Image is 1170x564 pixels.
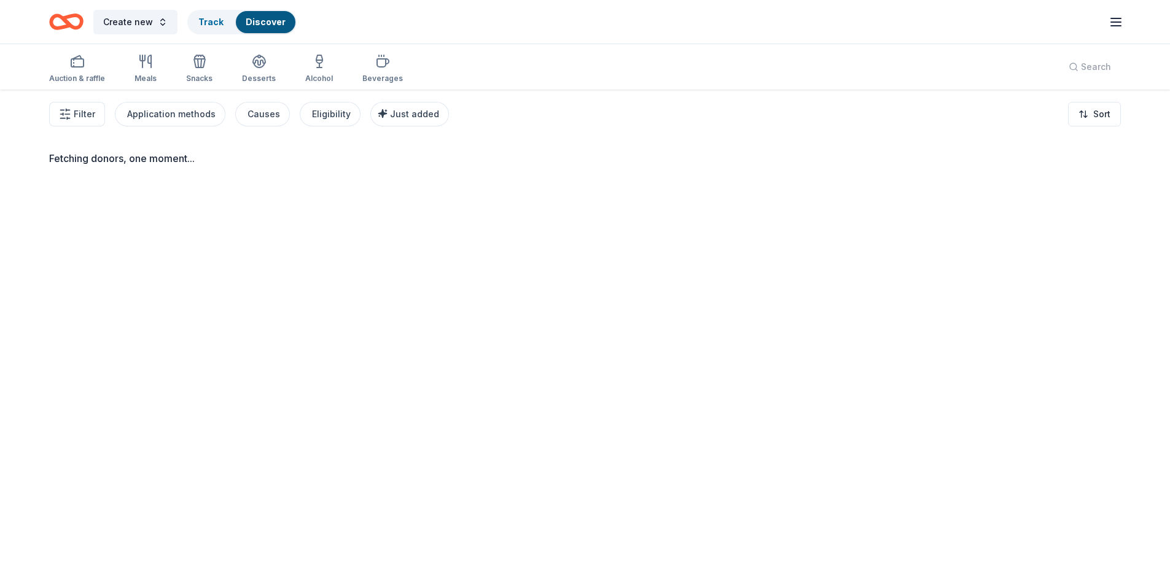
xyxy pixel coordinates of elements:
[390,109,439,119] span: Just added
[235,102,290,126] button: Causes
[93,10,177,34] button: Create new
[49,151,1121,166] div: Fetching donors, one moment...
[362,49,403,90] button: Beverages
[127,107,216,122] div: Application methods
[246,17,286,27] a: Discover
[248,107,280,122] div: Causes
[74,107,95,122] span: Filter
[135,49,157,90] button: Meals
[300,102,361,126] button: Eligibility
[187,10,297,34] button: TrackDiscover
[49,7,84,36] a: Home
[198,17,224,27] a: Track
[1093,107,1110,122] span: Sort
[242,49,276,90] button: Desserts
[186,74,213,83] div: Snacks
[305,74,333,83] div: Alcohol
[115,102,225,126] button: Application methods
[103,15,153,29] span: Create new
[242,74,276,83] div: Desserts
[312,107,351,122] div: Eligibility
[305,49,333,90] button: Alcohol
[49,74,105,83] div: Auction & raffle
[49,49,105,90] button: Auction & raffle
[49,102,105,126] button: Filter
[370,102,449,126] button: Just added
[1068,102,1121,126] button: Sort
[186,49,213,90] button: Snacks
[362,74,403,83] div: Beverages
[135,74,157,83] div: Meals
